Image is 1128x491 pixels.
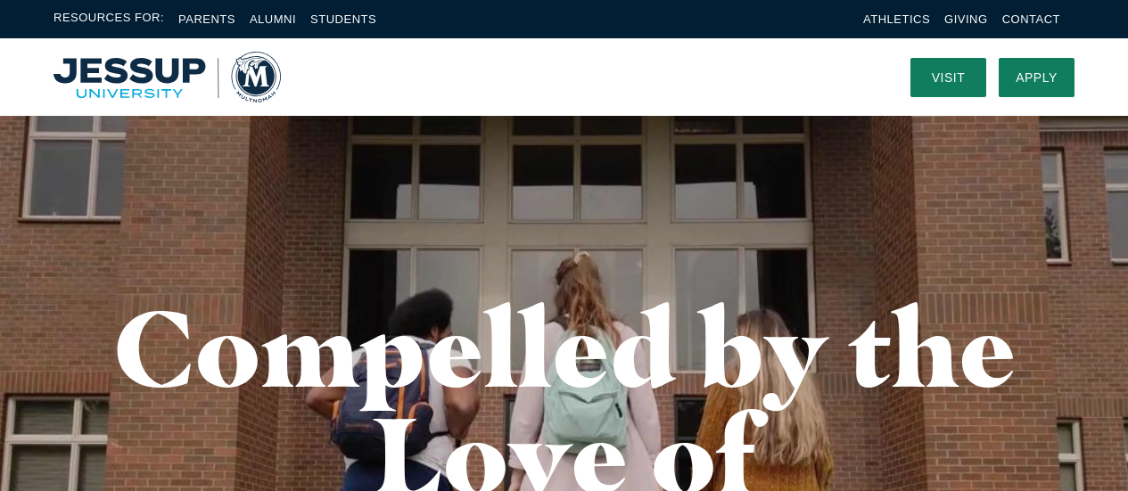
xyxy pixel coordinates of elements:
[54,52,281,102] img: Multnomah University Logo
[310,12,376,26] a: Students
[863,12,930,26] a: Athletics
[910,58,986,97] a: Visit
[54,52,281,102] a: Home
[54,9,164,29] span: Resources For:
[178,12,235,26] a: Parents
[250,12,296,26] a: Alumni
[944,12,988,26] a: Giving
[1002,12,1060,26] a: Contact
[999,58,1074,97] a: Apply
